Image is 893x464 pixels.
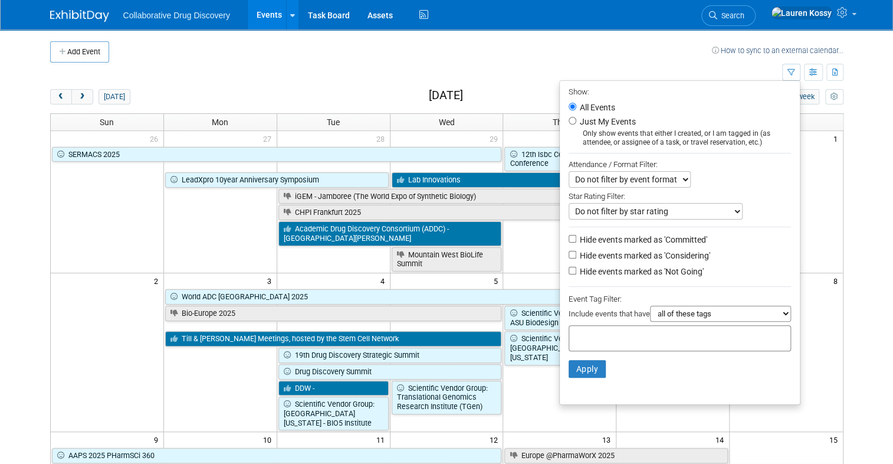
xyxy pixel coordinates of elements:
[278,364,502,380] a: Drug Discovery Summit
[52,147,502,162] a: SERMACS 2025
[577,103,615,112] label: All Events
[717,11,744,20] span: Search
[375,131,390,146] span: 28
[488,131,503,146] span: 29
[830,93,838,101] i: Personalize Calendar
[327,117,340,127] span: Tue
[569,188,791,203] div: Star Rating Filter:
[504,331,615,365] a: Scientific Vendor Group: [GEOGRAPHIC_DATA][US_STATE]
[165,306,502,321] a: Bio-Europe 2025
[601,432,616,447] span: 13
[392,381,502,414] a: Scientific Vendor Group: Translational Genomics Research Institute (TGen)
[771,6,832,19] img: Lauren Kossy
[504,147,728,171] a: 12th lsbc Central European Life Science Investment Conference
[577,266,704,277] label: Hide events marked as 'Not Going'
[278,397,389,430] a: Scientific Vendor Group: [GEOGRAPHIC_DATA][US_STATE] - BIO5 Institute
[392,172,615,188] a: Lab Innovations
[577,234,707,246] label: Hide events marked as 'Committed'
[375,432,390,447] span: 11
[266,273,277,288] span: 3
[569,129,791,147] div: Only show events that either I created, or I am tagged in (as attendee, or assignee of a task, or...
[52,448,502,463] a: AAPS 2025 PHarmSCi 360
[714,432,729,447] span: 14
[153,273,163,288] span: 2
[149,131,163,146] span: 26
[569,292,791,306] div: Event Tag Filter:
[278,221,502,246] a: Academic Drug Discovery Consortium (ADDC) - [GEOGRAPHIC_DATA][PERSON_NAME]
[553,117,567,127] span: Thu
[792,89,819,104] button: week
[577,250,710,262] label: Hide events marked as 'Considering'
[50,89,72,104] button: prev
[278,189,728,204] a: iGEM - Jamboree (The World Expo of Synthetic Biology)
[569,360,606,378] button: Apply
[153,432,163,447] span: 9
[832,273,843,288] span: 8
[99,89,130,104] button: [DATE]
[569,306,791,325] div: Include events that have
[165,289,615,305] a: World ADC [GEOGRAPHIC_DATA] 2025
[379,273,390,288] span: 4
[429,89,463,102] h2: [DATE]
[504,448,728,463] a: Europe @PharmaWorX 2025
[278,348,502,363] a: 19th Drug Discovery Strategic Summit
[278,381,389,396] a: DDW -
[569,84,791,99] div: Show:
[278,205,615,220] a: CHPI Frankfurt 2025
[504,306,615,330] a: Scientific Vendor Group: ASU Biodesign Institute
[569,158,791,171] div: Attendance / Format Filter:
[828,432,843,447] span: 15
[832,131,843,146] span: 1
[712,46,843,55] a: How to sync to an external calendar...
[392,247,502,272] a: Mountain West BioLife Summit
[262,131,277,146] span: 27
[50,41,109,63] button: Add Event
[701,5,756,26] a: Search
[212,117,228,127] span: Mon
[492,273,503,288] span: 5
[71,89,93,104] button: next
[165,331,502,347] a: Till & [PERSON_NAME] Meetings, hosted by the Stem Cell Network
[100,117,114,127] span: Sun
[577,116,636,128] label: Just My Events
[488,432,503,447] span: 12
[825,89,843,104] button: myCustomButton
[262,432,277,447] span: 10
[165,172,389,188] a: LeadXpro 10year Anniversary Symposium
[438,117,454,127] span: Wed
[50,10,109,22] img: ExhibitDay
[123,11,230,20] span: Collaborative Drug Discovery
